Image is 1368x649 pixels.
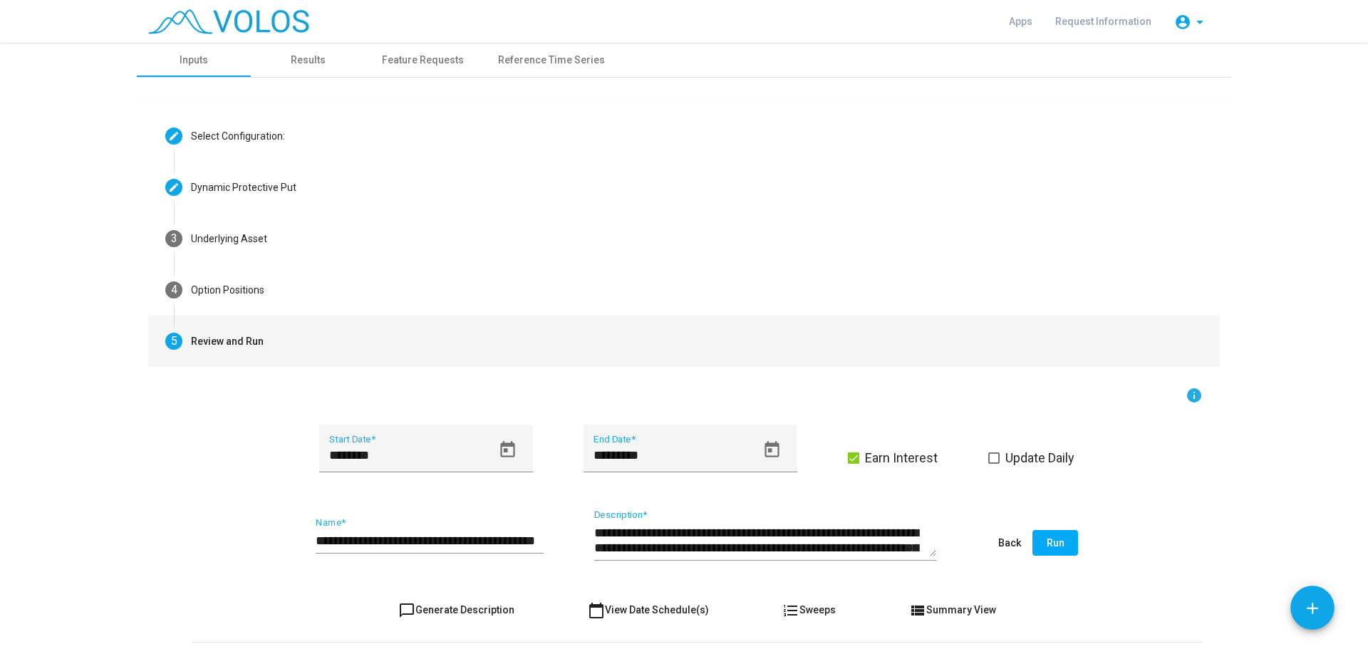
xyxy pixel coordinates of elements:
[191,180,296,195] div: Dynamic Protective Put
[576,597,720,623] button: View Date Schedule(s)
[782,602,799,619] mat-icon: format_list_numbered
[771,597,847,623] button: Sweeps
[171,334,177,348] span: 5
[398,602,415,619] mat-icon: chat_bubble_outline
[171,232,177,245] span: 3
[909,604,996,616] span: Summary View
[987,530,1032,556] button: Back
[1186,387,1203,404] mat-icon: info
[1032,530,1078,556] button: Run
[191,129,285,144] div: Select Configuration:
[998,537,1021,549] span: Back
[168,130,180,142] mat-icon: create
[1303,599,1322,618] mat-icon: add
[382,53,464,68] div: Feature Requests
[588,604,709,616] span: View Date Schedule(s)
[1005,450,1074,467] span: Update Daily
[1290,586,1335,630] button: Add icon
[1191,14,1208,31] mat-icon: arrow_drop_down
[398,604,514,616] span: Generate Description
[168,182,180,193] mat-icon: create
[191,232,267,246] div: Underlying Asset
[498,53,605,68] div: Reference Time Series
[997,9,1044,34] a: Apps
[191,283,264,298] div: Option Positions
[865,450,938,467] span: Earn Interest
[387,597,526,623] button: Generate Description
[588,602,605,619] mat-icon: calendar_today
[1055,16,1151,27] span: Request Information
[1174,14,1191,31] mat-icon: account_circle
[492,434,524,466] button: Open calendar
[1047,537,1064,549] span: Run
[909,602,926,619] mat-icon: view_list
[191,334,264,349] div: Review and Run
[180,53,208,68] div: Inputs
[782,604,836,616] span: Sweeps
[171,283,177,296] span: 4
[756,434,788,466] button: Open calendar
[1009,16,1032,27] span: Apps
[291,53,326,68] div: Results
[898,597,1007,623] button: Summary View
[1044,9,1163,34] a: Request Information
